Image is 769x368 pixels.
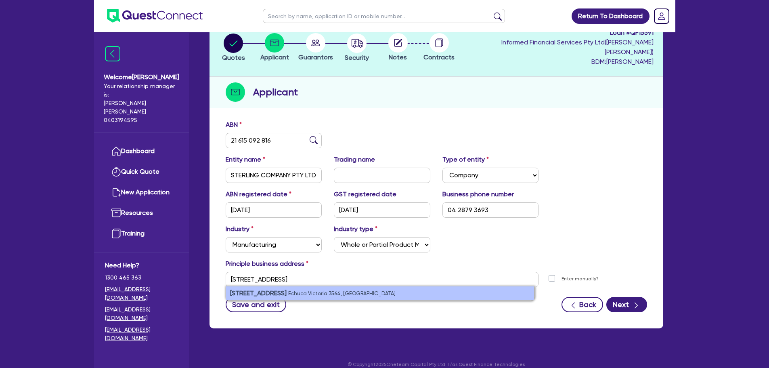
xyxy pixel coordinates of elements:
span: Guarantors [298,53,333,61]
span: Your relationship manager is: [PERSON_NAME] [PERSON_NAME] 0403194595 [104,82,179,124]
a: [EMAIL_ADDRESS][DOMAIN_NAME] [105,285,178,302]
input: DD / MM / YYYY [226,202,322,218]
a: [EMAIL_ADDRESS][DOMAIN_NAME] [105,305,178,322]
img: icon-menu-close [105,46,120,61]
a: Training [105,223,178,244]
small: Echuca Victoria 3564, [GEOGRAPHIC_DATA] [288,290,396,297]
button: Security [344,33,369,63]
span: Informed Financial Services Pty Ltd ( [PERSON_NAME] [PERSON_NAME] ) [501,38,654,56]
a: Return To Dashboard [572,8,650,24]
label: Entity name [226,155,265,164]
span: Quotes [222,54,245,61]
span: Security [345,54,369,61]
a: Dropdown toggle [651,6,672,27]
img: abn-lookup icon [310,136,318,144]
label: Principle business address [226,259,308,269]
img: step-icon [226,82,245,102]
button: Next [606,297,647,312]
img: new-application [111,187,121,197]
p: © Copyright 2025 Oneteam Capital Pty Ltd T/as Quest Finance Technologies [204,361,669,368]
span: Welcome [PERSON_NAME] [104,72,179,82]
label: ABN [226,120,242,130]
img: quest-connect-logo-blue [107,9,203,23]
a: Quick Quote [105,162,178,182]
strong: [STREET_ADDRESS] [230,289,287,297]
button: Quotes [222,33,245,63]
img: resources [111,208,121,218]
span: Notes [389,53,407,61]
label: Business phone number [442,189,514,199]
span: Need Help? [105,261,178,270]
span: BDM: [PERSON_NAME] [461,57,653,67]
span: 1300 465 363 [105,273,178,282]
a: Dashboard [105,141,178,162]
input: DD / MM / YYYY [334,202,430,218]
label: ABN registered date [226,189,291,199]
a: New Application [105,182,178,203]
label: Industry [226,224,254,234]
span: Contracts [423,53,455,61]
img: quick-quote [111,167,121,177]
label: Trading name [334,155,375,164]
label: Industry type [334,224,377,234]
button: Back [562,297,603,312]
a: [EMAIL_ADDRESS][DOMAIN_NAME] [105,326,178,343]
span: Applicant [260,53,289,61]
label: Type of entity [442,155,489,164]
img: training [111,229,121,238]
span: Loan # QF15591 [461,28,653,38]
h2: Applicant [253,85,298,99]
a: Resources [105,203,178,223]
button: Save and exit [226,297,287,312]
input: Search by name, application ID or mobile number... [263,9,505,23]
label: Enter manually? [562,275,599,283]
label: GST registered date [334,189,396,199]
